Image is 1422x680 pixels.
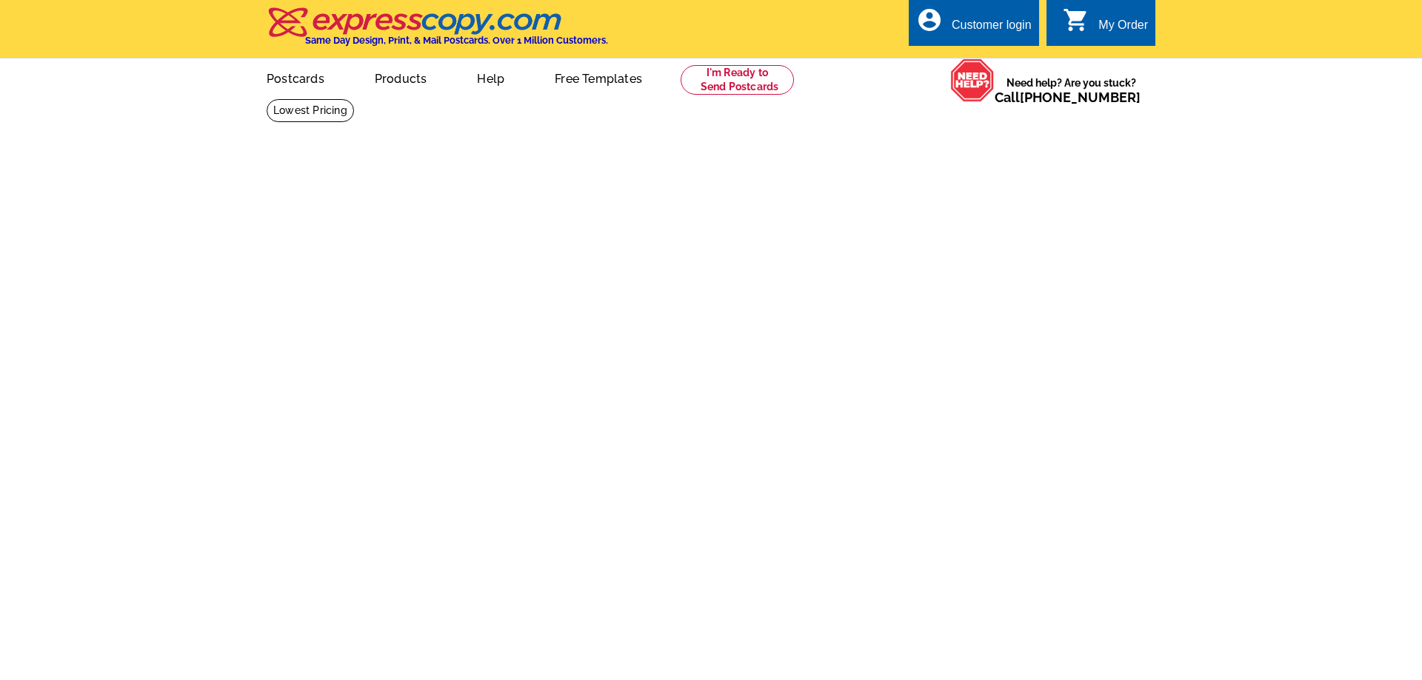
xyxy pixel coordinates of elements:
[950,58,995,102] img: help
[1020,90,1141,105] a: [PHONE_NUMBER]
[351,60,451,95] a: Products
[243,60,348,95] a: Postcards
[995,75,1148,105] span: Need help? Are you stuck?
[453,60,528,95] a: Help
[267,18,608,46] a: Same Day Design, Print, & Mail Postcards. Over 1 Million Customers.
[531,60,666,95] a: Free Templates
[1098,18,1148,39] div: My Order
[1063,7,1089,33] i: shopping_cart
[916,16,1032,35] a: account_circle Customer login
[916,7,943,33] i: account_circle
[995,90,1141,105] span: Call
[1063,16,1148,35] a: shopping_cart My Order
[952,18,1032,39] div: Customer login
[305,35,608,46] h4: Same Day Design, Print, & Mail Postcards. Over 1 Million Customers.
